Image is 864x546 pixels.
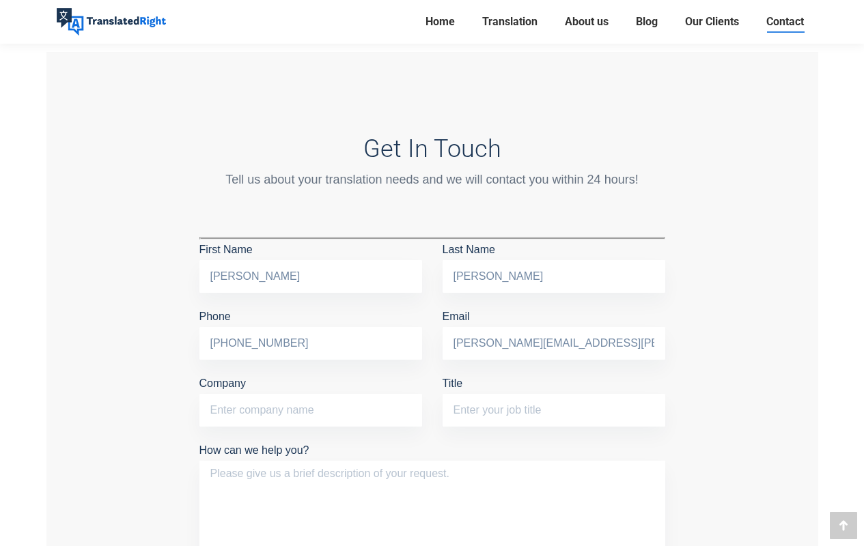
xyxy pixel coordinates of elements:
[766,15,804,29] span: Contact
[478,12,542,31] a: Translation
[199,170,665,189] div: Tell us about your translation needs and we will contact you within 24 hours!
[565,15,609,29] span: About us
[443,244,665,282] label: Last Name
[199,377,422,416] label: Company
[426,15,455,29] span: Home
[443,394,665,427] input: Title
[199,394,422,427] input: Company
[443,377,665,416] label: Title
[199,244,422,282] label: First Name
[443,311,665,349] label: Email
[199,327,422,360] input: Phone
[199,444,665,476] label: How can we help you?
[199,260,422,293] input: First Name
[632,12,662,31] a: Blog
[636,15,658,29] span: Blog
[685,15,739,29] span: Our Clients
[199,134,665,163] h3: Get In Touch
[199,311,422,349] label: Phone
[561,12,613,31] a: About us
[482,15,538,29] span: Translation
[57,8,166,35] img: Translated Right
[443,327,665,360] input: Email
[681,12,743,31] a: Our Clients
[421,12,459,31] a: Home
[762,12,808,31] a: Contact
[443,260,665,293] input: Last Name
